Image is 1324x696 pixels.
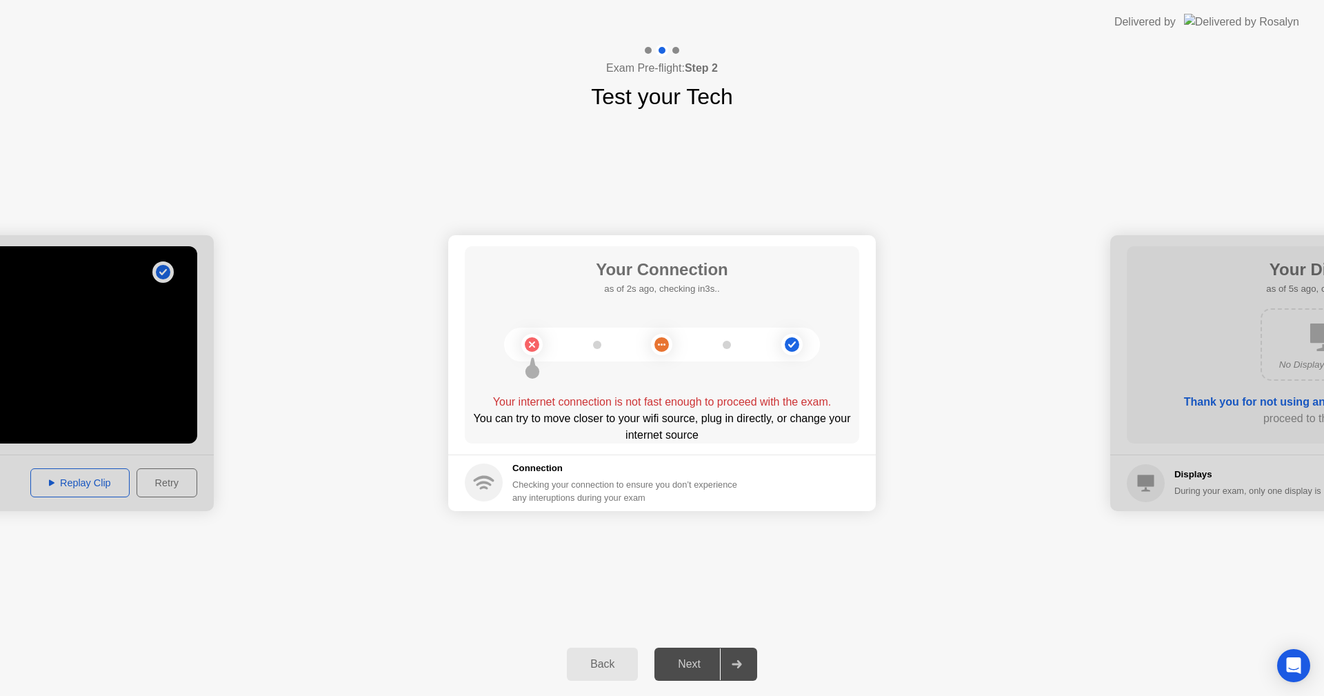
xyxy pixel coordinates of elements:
button: Back [567,648,638,681]
h5: as of 2s ago, checking in3s.. [596,282,728,296]
h1: Test your Tech [591,80,733,113]
div: Your internet connection is not fast enough to proceed with the exam. [465,394,859,410]
h4: Exam Pre-flight: [606,60,718,77]
div: You can try to move closer to your wifi source, plug in directly, or change your internet source [465,410,859,444]
button: Next [654,648,757,681]
b: Step 2 [685,62,718,74]
div: Delivered by [1114,14,1176,30]
div: Next [659,658,720,670]
img: Delivered by Rosalyn [1184,14,1299,30]
h1: Your Connection [596,257,728,282]
div: Open Intercom Messenger [1277,649,1310,682]
h5: Connection [512,461,745,475]
div: Back [571,658,634,670]
div: Checking your connection to ensure you don’t experience any interuptions during your exam [512,478,745,504]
